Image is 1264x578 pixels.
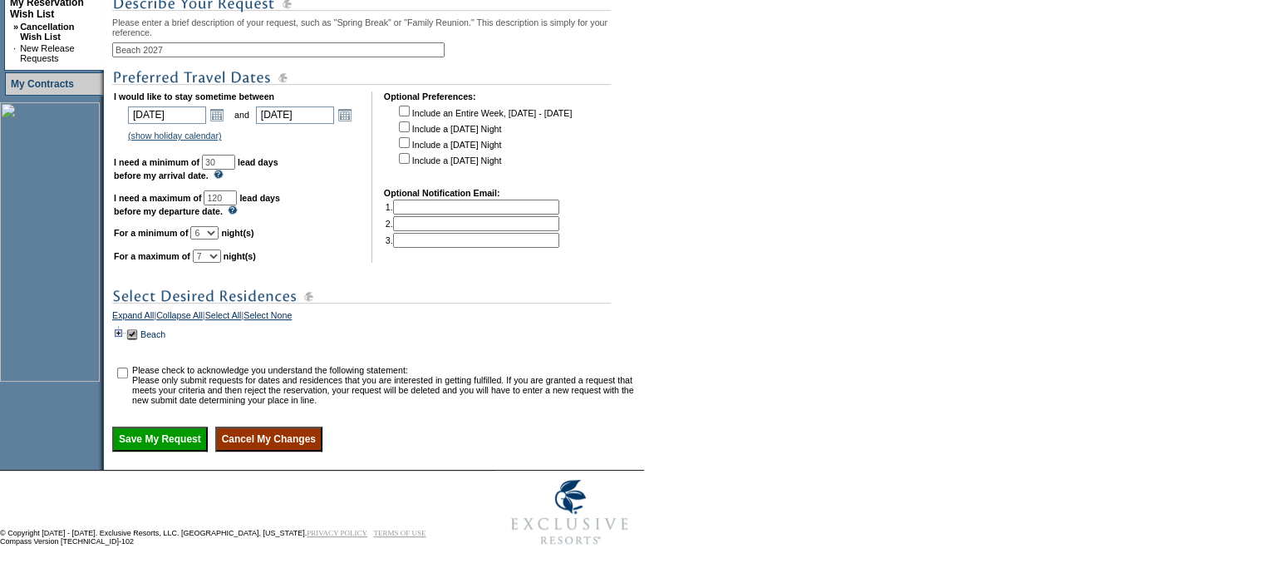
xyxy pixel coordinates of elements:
td: Include an Entire Week, [DATE] - [DATE] Include a [DATE] Night Include a [DATE] Night Include a [... [396,103,572,176]
input: Date format: M/D/Y. Shortcut keys: [T] for Today. [UP] or [.] for Next Day. [DOWN] or [,] for Pre... [256,106,334,124]
a: TERMS OF USE [374,529,426,537]
a: (show holiday calendar) [128,131,222,141]
a: New Release Requests [20,43,74,63]
a: Expand All [112,310,154,325]
b: I need a minimum of [114,157,199,167]
img: questionMark_lightBlue.gif [214,170,224,179]
a: PRIVACY POLICY [307,529,367,537]
td: 1. [386,200,559,215]
td: Please check to acknowledge you understand the following statement: Please only submit requests f... [132,365,638,405]
input: Save My Request [112,427,208,452]
b: Optional Notification Email: [384,188,500,198]
a: My Contracts [11,78,74,90]
b: » [13,22,18,32]
b: night(s) [221,228,253,238]
img: Exclusive Resorts [495,471,644,554]
b: I would like to stay sometime between [114,91,274,101]
a: Cancellation Wish List [20,22,74,42]
input: Date format: M/D/Y. Shortcut keys: [T] for Today. [UP] or [.] for Next Day. [DOWN] or [,] for Pre... [128,106,206,124]
a: Open the calendar popup. [336,106,354,124]
img: questionMark_lightBlue.gif [228,205,238,215]
b: For a maximum of [114,251,190,261]
td: and [232,103,252,126]
b: For a minimum of [114,228,188,238]
input: Cancel My Changes [215,427,322,452]
b: I need a maximum of [114,193,201,203]
b: night(s) [224,251,256,261]
a: Open the calendar popup. [208,106,226,124]
a: Select None [243,310,292,325]
b: lead days before my departure date. [114,193,280,216]
a: Collapse All [156,310,203,325]
b: Optional Preferences: [384,91,476,101]
a: Beach [140,329,165,339]
a: Select All [205,310,242,325]
div: | | | [112,310,640,325]
b: lead days before my arrival date. [114,157,278,180]
td: 2. [386,216,559,231]
td: 3. [386,233,559,248]
td: · [13,43,18,63]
